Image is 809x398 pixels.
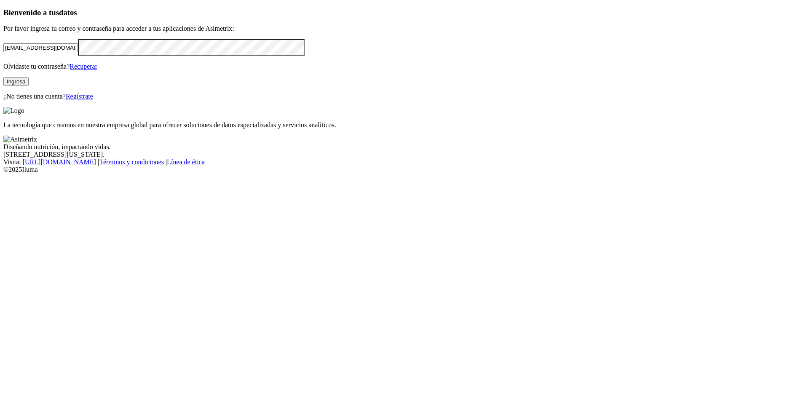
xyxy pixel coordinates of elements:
[66,93,93,100] a: Regístrate
[3,151,806,158] div: [STREET_ADDRESS][US_STATE].
[70,63,97,70] a: Recuperar
[3,143,806,151] div: Diseñando nutrición, impactando vidas.
[3,63,806,70] p: Olvidaste tu contraseña?
[3,158,806,166] div: Visita : | |
[3,107,24,115] img: Logo
[3,93,806,100] p: ¿No tienes una cuenta?
[59,8,77,17] span: datos
[3,121,806,129] p: La tecnología que creamos en nuestra empresa global para ofrecer soluciones de datos especializad...
[167,158,205,166] a: Línea de ética
[3,43,78,52] input: Tu correo
[99,158,164,166] a: Términos y condiciones
[3,77,29,86] button: Ingresa
[3,136,37,143] img: Asimetrix
[23,158,96,166] a: [URL][DOMAIN_NAME]
[3,25,806,32] p: Por favor ingresa tu correo y contraseña para acceder a tus aplicaciones de Asimetrix:
[3,8,806,17] h3: Bienvenido a tus
[3,166,806,174] div: © 2025 Iluma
